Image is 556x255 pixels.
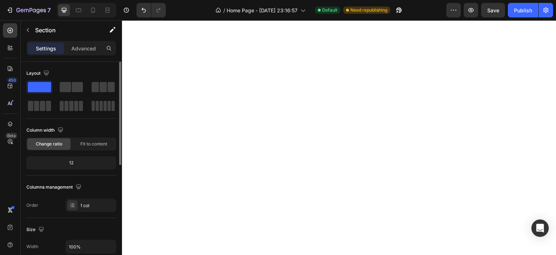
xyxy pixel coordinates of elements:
[26,243,38,250] div: Width
[26,182,83,192] div: Columns management
[481,3,505,17] button: Save
[7,77,17,83] div: 450
[28,158,115,168] div: 12
[350,7,387,13] span: Need republishing
[227,7,298,14] span: Home Page - [DATE] 23:16:57
[66,240,116,253] input: Auto
[26,225,46,235] div: Size
[136,3,166,17] div: Undo/Redo
[487,7,499,13] span: Save
[36,45,56,52] p: Settings
[531,219,549,237] div: Open Intercom Messenger
[36,141,62,147] span: Change ratio
[47,6,51,15] p: 7
[5,133,17,139] div: Beta
[80,141,107,147] span: Fit to content
[122,20,556,255] iframe: Design area
[35,26,94,34] p: Section
[26,126,65,135] div: Column width
[26,69,51,78] div: Layout
[322,7,337,13] span: Default
[80,202,114,209] div: 1 col
[508,3,538,17] button: Publish
[71,45,96,52] p: Advanced
[514,7,532,14] div: Publish
[3,3,54,17] button: 7
[26,202,38,209] div: Order
[223,7,225,14] span: /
